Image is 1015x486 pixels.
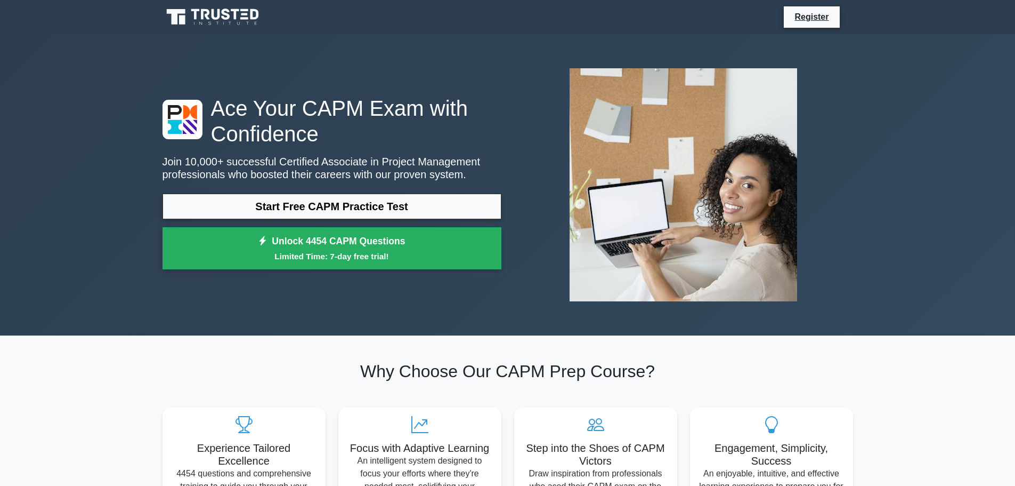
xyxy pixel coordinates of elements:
h5: Step into the Shoes of CAPM Victors [523,442,669,467]
h5: Experience Tailored Excellence [171,442,317,467]
p: Join 10,000+ successful Certified Associate in Project Management professionals who boosted their... [163,155,501,181]
h2: Why Choose Our CAPM Prep Course? [163,361,853,381]
small: Limited Time: 7-day free trial! [176,250,488,262]
a: Register [788,10,835,23]
a: Start Free CAPM Practice Test [163,194,501,219]
h1: Ace Your CAPM Exam with Confidence [163,95,501,147]
a: Unlock 4454 CAPM QuestionsLimited Time: 7-day free trial! [163,227,501,270]
h5: Engagement, Simplicity, Success [699,442,845,467]
h5: Focus with Adaptive Learning [347,442,493,455]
